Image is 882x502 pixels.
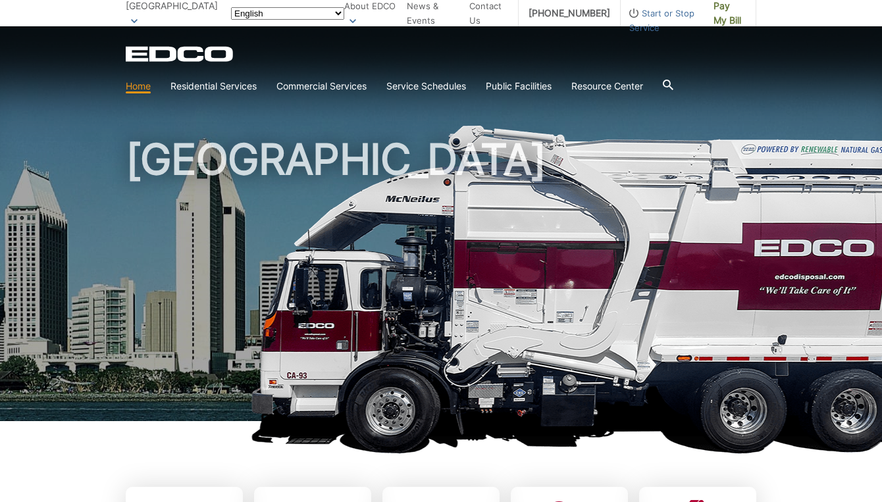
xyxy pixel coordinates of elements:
a: EDCD logo. Return to the homepage. [126,46,235,62]
a: Resource Center [571,79,643,93]
a: Home [126,79,151,93]
a: Service Schedules [386,79,466,93]
a: Residential Services [170,79,257,93]
select: Select a language [231,7,344,20]
h1: [GEOGRAPHIC_DATA] [126,138,756,427]
a: Commercial Services [276,79,367,93]
a: Public Facilities [486,79,552,93]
